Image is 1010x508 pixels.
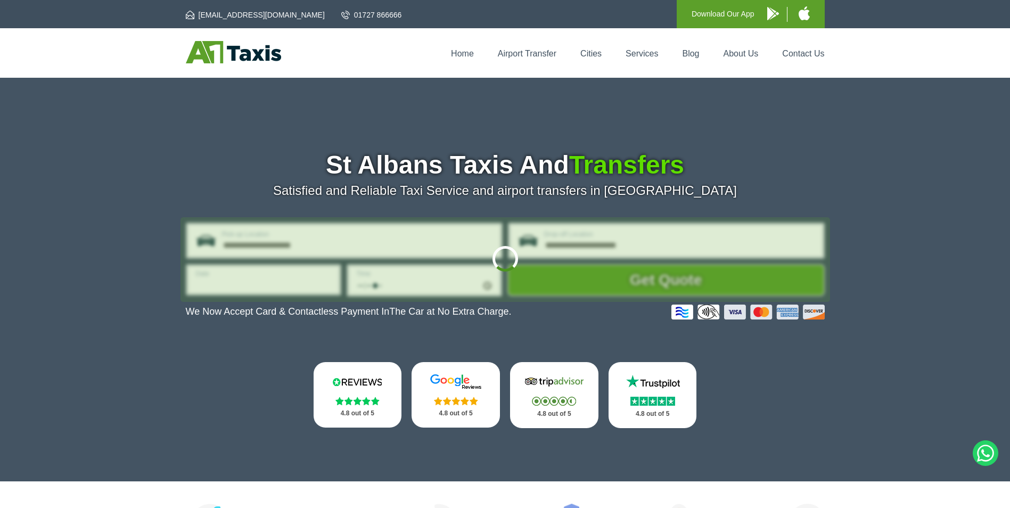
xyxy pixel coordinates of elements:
p: 4.8 out of 5 [522,407,587,421]
img: Reviews.io [325,374,389,390]
a: Trustpilot Stars 4.8 out of 5 [609,362,697,428]
img: Stars [335,397,380,405]
p: Satisfied and Reliable Taxi Service and airport transfers in [GEOGRAPHIC_DATA] [186,183,825,198]
a: [EMAIL_ADDRESS][DOMAIN_NAME] [186,10,325,20]
img: A1 Taxis Android App [767,7,779,20]
img: Google [424,374,488,390]
p: 4.8 out of 5 [423,407,488,420]
img: Trustpilot [621,374,685,390]
a: Cities [580,49,602,58]
img: Credit And Debit Cards [671,305,825,319]
a: Google Stars 4.8 out of 5 [412,362,500,428]
img: Stars [434,397,478,405]
p: We Now Accept Card & Contactless Payment In [186,306,512,317]
img: Tripadvisor [522,374,586,390]
a: Airport Transfer [498,49,556,58]
a: Services [626,49,658,58]
h1: St Albans Taxis And [186,152,825,178]
p: 4.8 out of 5 [620,407,685,421]
img: A1 Taxis St Albans LTD [186,41,281,63]
a: Contact Us [782,49,824,58]
a: Blog [682,49,699,58]
a: Tripadvisor Stars 4.8 out of 5 [510,362,598,428]
p: 4.8 out of 5 [325,407,390,420]
img: Stars [630,397,675,406]
span: The Car at No Extra Charge. [389,306,511,317]
img: Stars [532,397,576,406]
a: Home [451,49,474,58]
a: About Us [724,49,759,58]
a: 01727 866666 [341,10,402,20]
a: Reviews.io Stars 4.8 out of 5 [314,362,402,428]
p: Download Our App [692,7,754,21]
span: Transfers [569,151,684,179]
img: A1 Taxis iPhone App [799,6,810,20]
